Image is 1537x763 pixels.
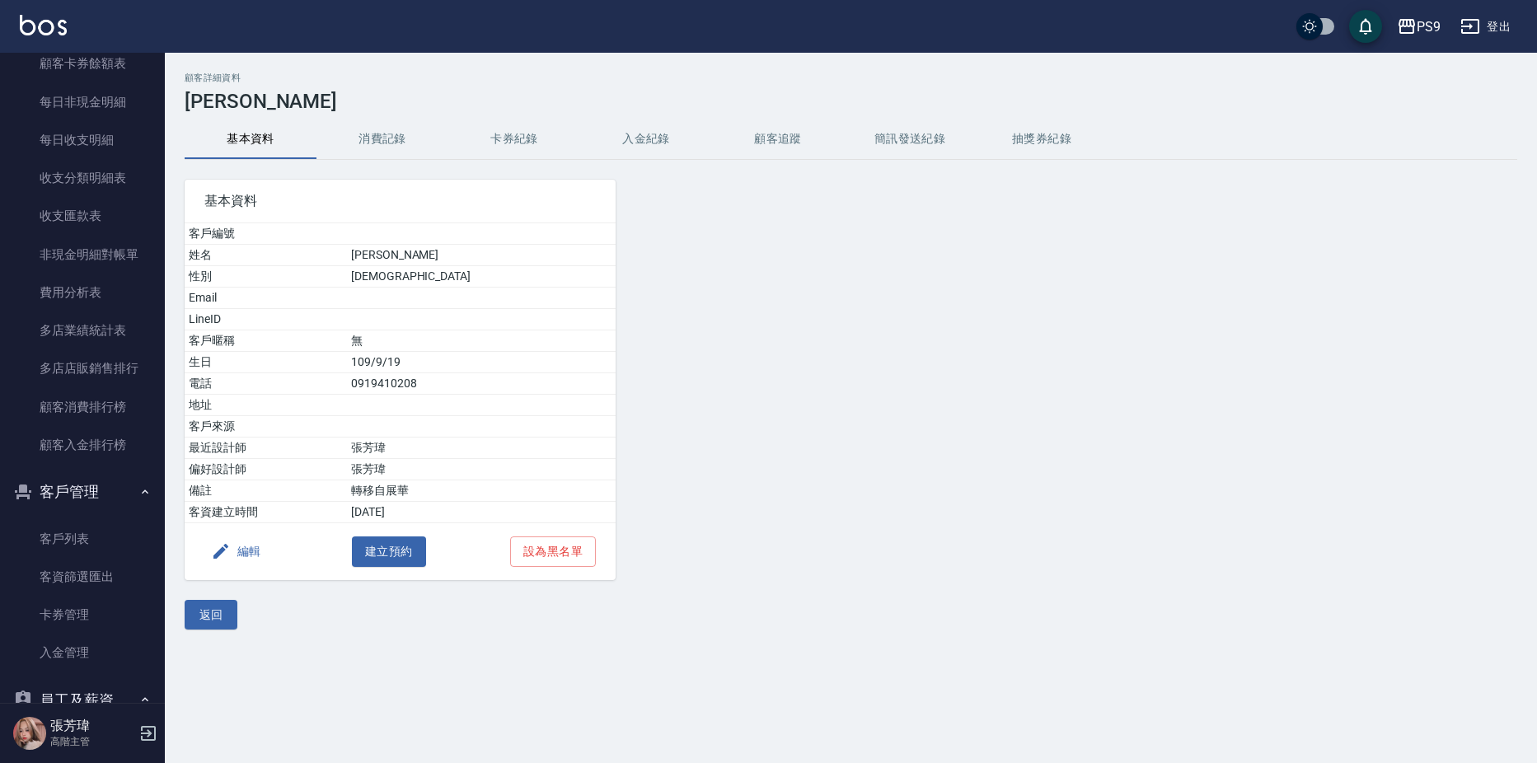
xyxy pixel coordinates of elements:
[1454,12,1517,42] button: 登出
[580,119,712,159] button: 入金紀錄
[316,119,448,159] button: 消費記錄
[7,470,158,513] button: 客戶管理
[7,121,158,159] a: 每日收支明細
[1417,16,1441,37] div: PS9
[7,520,158,558] a: 客戶列表
[204,536,268,567] button: 編輯
[7,596,158,634] a: 卡券管理
[347,352,616,373] td: 109/9/19
[347,438,616,459] td: 張芳瑋
[185,352,347,373] td: 生日
[7,634,158,672] a: 入金管理
[7,679,158,722] button: 員工及薪資
[185,416,347,438] td: 客戶來源
[7,236,158,274] a: 非現金明細對帳單
[185,480,347,502] td: 備註
[347,245,616,266] td: [PERSON_NAME]
[50,734,134,749] p: 高階主管
[7,426,158,464] a: 顧客入金排行榜
[7,311,158,349] a: 多店業績統計表
[185,459,347,480] td: 偏好設計師
[7,83,158,121] a: 每日非現金明細
[7,44,158,82] a: 顧客卡券餘額表
[1390,10,1447,44] button: PS9
[7,558,158,596] a: 客資篩選匯出
[7,274,158,311] a: 費用分析表
[185,73,1517,83] h2: 顧客詳細資料
[347,373,616,395] td: 0919410208
[7,197,158,235] a: 收支匯款表
[185,438,347,459] td: 最近設計師
[185,330,347,352] td: 客戶暱稱
[7,388,158,426] a: 顧客消費排行榜
[13,717,46,750] img: Person
[352,536,426,567] button: 建立預約
[185,90,1517,113] h3: [PERSON_NAME]
[976,119,1108,159] button: 抽獎券紀錄
[347,266,616,288] td: [DEMOGRAPHIC_DATA]
[185,266,347,288] td: 性別
[185,502,347,523] td: 客資建立時間
[185,223,347,245] td: 客戶編號
[20,15,67,35] img: Logo
[185,373,347,395] td: 電話
[712,119,844,159] button: 顧客追蹤
[448,119,580,159] button: 卡券紀錄
[204,193,596,209] span: 基本資料
[185,600,237,630] button: 返回
[1349,10,1382,43] button: save
[185,119,316,159] button: 基本資料
[185,395,347,416] td: 地址
[347,502,616,523] td: [DATE]
[185,309,347,330] td: LineID
[50,718,134,734] h5: 張芳瑋
[347,459,616,480] td: 張芳瑋
[844,119,976,159] button: 簡訊發送紀錄
[347,480,616,502] td: 轉移自展華
[347,330,616,352] td: 無
[185,245,347,266] td: 姓名
[7,349,158,387] a: 多店店販銷售排行
[185,288,347,309] td: Email
[510,536,596,567] button: 設為黑名單
[7,159,158,197] a: 收支分類明細表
